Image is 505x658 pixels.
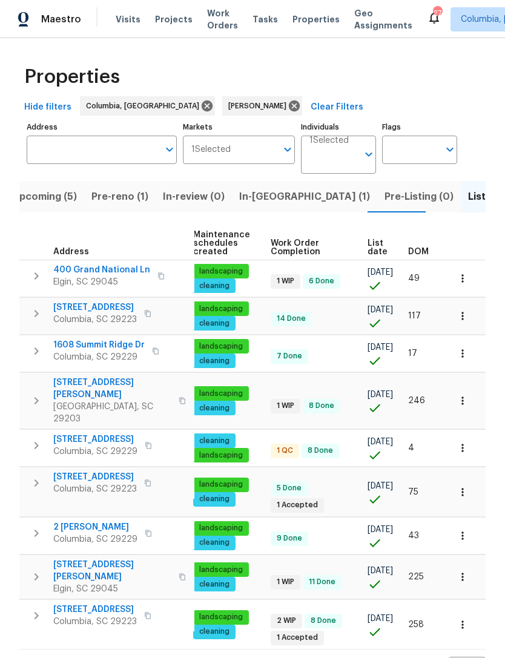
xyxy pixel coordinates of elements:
button: Open [360,146,377,163]
span: [PERSON_NAME] [228,100,291,112]
label: Individuals [301,123,376,131]
span: Clear Filters [311,100,363,115]
span: Pre-reno (1) [91,188,148,205]
span: Hide filters [24,100,71,115]
span: [GEOGRAPHIC_DATA], SC 29203 [53,401,171,425]
div: Columbia, [GEOGRAPHIC_DATA] [80,96,215,116]
span: 8 Done [304,401,339,411]
span: Work Order Completion [271,239,347,256]
span: [DATE] [368,306,393,314]
button: Open [441,141,458,158]
span: 4 [408,444,414,452]
span: [STREET_ADDRESS][PERSON_NAME] [53,559,171,583]
span: 400 Grand National Ln [53,264,150,276]
span: Pre-Listing (0) [385,188,454,205]
label: Address [27,123,177,131]
span: 1 Selected [191,145,231,155]
span: In-[GEOGRAPHIC_DATA] (1) [239,188,370,205]
span: Columbia, SC 29223 [53,483,137,495]
span: [DATE] [368,343,393,352]
span: 258 [408,620,424,629]
span: cleaning [194,538,234,548]
span: 8 Done [303,446,338,456]
span: cleaning [194,627,234,637]
span: landscaping [194,266,248,277]
span: Properties [24,71,120,83]
span: 14 Done [272,314,311,324]
span: landscaping [194,304,248,314]
span: 2 WIP [272,616,301,626]
span: 1 Accepted [272,500,323,510]
span: DOM [408,248,429,256]
span: 246 [408,396,425,405]
span: Columbia, SC 29223 [53,616,137,628]
div: 27 [433,7,441,19]
span: landscaping [194,479,248,490]
span: [STREET_ADDRESS] [53,471,137,483]
span: Columbia, SC 29229 [53,351,145,363]
span: Columbia, [GEOGRAPHIC_DATA] [86,100,204,112]
span: Columbia, SC 29223 [53,314,137,326]
span: [STREET_ADDRESS] [53,433,137,446]
span: [DATE] [368,525,393,534]
span: cleaning [194,403,234,413]
span: Maestro [41,13,81,25]
span: 117 [408,312,421,320]
span: [DATE] [368,268,393,277]
span: Work Orders [207,7,238,31]
span: 7 Done [272,351,307,361]
div: [PERSON_NAME] [222,96,302,116]
span: cleaning [194,356,234,366]
span: landscaping [194,450,248,461]
span: Maintenance schedules created [193,231,250,256]
span: 6 Done [304,276,339,286]
span: 9 Done [272,533,307,544]
span: Visits [116,13,140,25]
span: 43 [408,531,419,540]
span: 1608 Summit Ridge Dr [53,339,145,351]
span: landscaping [194,341,248,352]
span: Columbia, SC 29229 [53,533,137,545]
span: [DATE] [368,567,393,575]
span: cleaning [194,281,234,291]
span: List date [368,239,388,256]
span: 1 WIP [272,577,299,587]
span: 1 Accepted [272,633,323,643]
span: 225 [408,573,424,581]
span: cleaning [194,318,234,329]
span: 1 Selected [309,136,349,146]
span: [STREET_ADDRESS] [53,301,137,314]
span: landscaping [194,565,248,575]
span: Elgin, SC 29045 [53,276,150,288]
span: landscaping [194,389,248,399]
span: [DATE] [368,390,393,399]
span: Elgin, SC 29045 [53,583,171,595]
button: Clear Filters [306,96,368,119]
span: Geo Assignments [354,7,412,31]
span: [DATE] [368,614,393,623]
span: Projects [155,13,193,25]
span: 1 QC [272,446,298,456]
span: In-review (0) [163,188,225,205]
span: 17 [408,349,417,358]
button: Hide filters [19,96,76,119]
span: 1 WIP [272,401,299,411]
label: Markets [183,123,295,131]
button: Open [161,141,178,158]
span: 8 Done [306,616,341,626]
span: cleaning [194,436,234,446]
button: Open [279,141,296,158]
span: [DATE] [368,438,393,446]
span: 11 Done [304,577,340,587]
span: landscaping [194,612,248,622]
span: 1 WIP [272,276,299,286]
span: 2 [PERSON_NAME] [53,521,137,533]
span: landscaping [194,523,248,533]
span: [STREET_ADDRESS][PERSON_NAME] [53,377,171,401]
span: 49 [408,274,420,283]
span: [DATE] [368,482,393,490]
span: Tasks [252,15,278,24]
span: cleaning [194,494,234,504]
span: 75 [408,488,418,496]
label: Flags [382,123,457,131]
